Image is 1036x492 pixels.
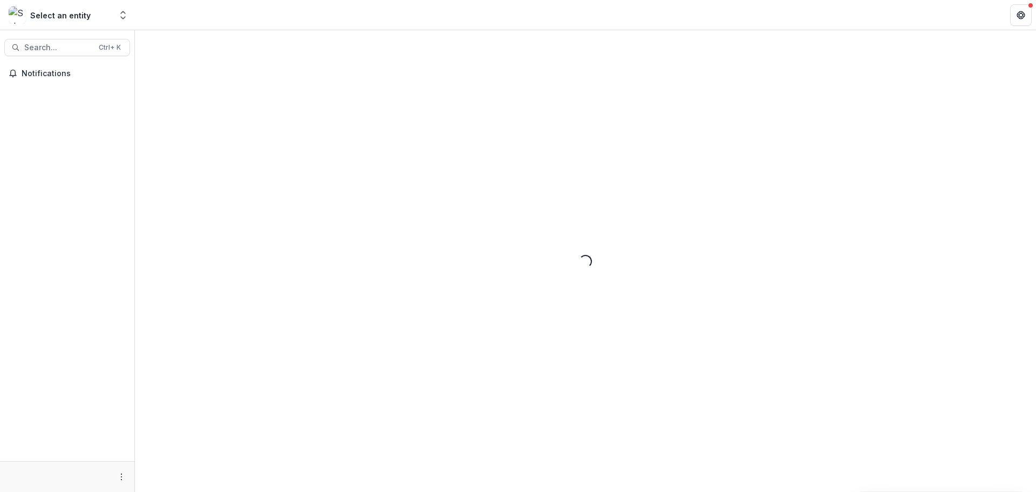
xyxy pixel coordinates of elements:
button: Get Help [1010,4,1032,26]
button: Search... [4,39,130,56]
span: Search... [24,43,92,52]
button: Notifications [4,65,130,82]
button: More [115,470,128,483]
button: Open entity switcher [115,4,131,26]
span: Notifications [22,69,126,78]
div: Select an entity [30,10,91,21]
img: Select an entity [9,6,26,24]
div: Ctrl + K [97,42,123,53]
